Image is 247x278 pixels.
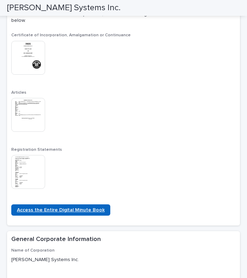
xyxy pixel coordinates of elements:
[7,3,121,13] h2: [PERSON_NAME] Systems Inc.
[11,91,26,95] span: Articles
[11,33,131,37] span: Certificate of Incorporation, Amalgamation or Continuance
[11,148,62,152] span: Registration Statements
[11,204,110,216] a: Access the Entire Digital Minute Book
[11,248,55,253] span: Name of Corporation
[11,256,236,264] p: [PERSON_NAME] Systems Inc.
[17,208,105,212] span: Access the Entire Digital Minute Book
[11,235,101,244] h2: General Corporate Information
